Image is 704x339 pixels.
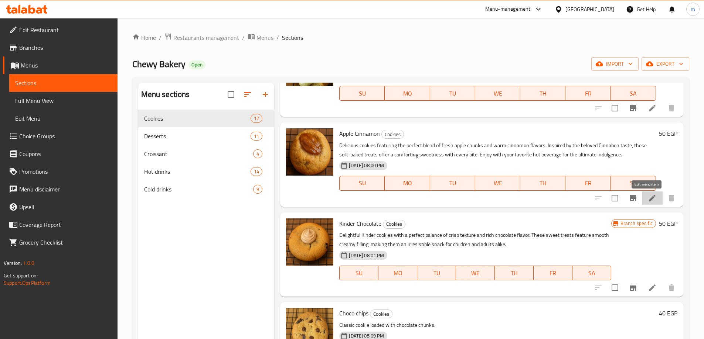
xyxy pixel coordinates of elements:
[572,266,611,280] button: SA
[19,43,112,52] span: Branches
[663,99,680,117] button: delete
[254,186,262,193] span: 9
[385,86,430,101] button: MO
[251,115,262,122] span: 17
[4,271,38,280] span: Get support on:
[624,189,642,207] button: Branch-specific-item
[339,176,385,191] button: SU
[485,5,531,14] div: Menu-management
[15,79,112,87] span: Sections
[19,185,112,194] span: Menu disclaimer
[251,114,262,123] div: items
[498,268,531,279] span: TH
[141,89,190,100] h2: Menu sections
[4,278,51,288] a: Support.OpsPlatform
[3,163,118,180] a: Promotions
[663,189,680,207] button: delete
[3,21,118,39] a: Edit Restaurant
[253,185,262,194] div: items
[663,279,680,297] button: delete
[254,151,262,158] span: 4
[523,178,562,188] span: TH
[144,185,254,194] span: Cold drinks
[614,88,653,99] span: SA
[346,252,387,259] span: [DATE] 08:01 PM
[23,258,34,268] span: 1.0.0
[144,167,251,176] span: Hot drinks
[568,178,608,188] span: FR
[430,176,475,191] button: TU
[4,258,22,268] span: Version:
[21,61,112,70] span: Menus
[9,92,118,110] a: Full Menu View
[339,86,385,101] button: SU
[520,86,565,101] button: TH
[19,149,112,158] span: Coupons
[138,180,275,198] div: Cold drinks9
[383,220,405,228] span: Cookies
[282,33,303,42] span: Sections
[188,62,205,68] span: Open
[607,280,623,295] span: Select to update
[138,110,275,127] div: Cookies17
[378,266,417,280] button: MO
[537,268,569,279] span: FR
[346,162,387,169] span: [DATE] 08:00 PM
[565,5,614,13] div: [GEOGRAPHIC_DATA]
[251,133,262,140] span: 11
[591,57,639,71] button: import
[144,132,251,141] span: Desserts
[339,141,656,159] p: Delicious cookies featuring the perfect blend of fresh apple chunks and warm cinnamon flavors. In...
[188,60,205,69] div: Open
[433,178,472,188] span: TU
[339,218,381,229] span: Kinder Chocolate
[565,86,611,101] button: FR
[370,310,392,318] span: Cookies
[138,145,275,163] div: Croissant4
[624,279,642,297] button: Branch-specific-item
[388,88,427,99] span: MO
[382,130,404,139] span: Cookies
[575,268,608,279] span: SA
[475,176,520,191] button: WE
[286,218,333,266] img: Kinder Chocolate
[478,178,517,188] span: WE
[138,127,275,145] div: Desserts11
[3,216,118,234] a: Coverage Report
[132,56,186,72] span: Chewy Bakery
[388,178,427,188] span: MO
[19,167,112,176] span: Promotions
[343,178,382,188] span: SU
[614,178,653,188] span: SA
[144,149,254,158] span: Croissant
[534,266,572,280] button: FR
[618,220,656,227] span: Branch specific
[251,132,262,141] div: items
[251,167,262,176] div: items
[144,114,251,123] span: Cookies
[239,86,256,103] span: Sort sections
[15,96,112,105] span: Full Menu View
[251,168,262,175] span: 14
[648,104,657,113] a: Edit menu item
[381,130,404,139] div: Cookies
[691,5,695,13] span: m
[385,176,430,191] button: MO
[339,308,368,319] span: Choco chips
[132,33,156,42] a: Home
[647,59,683,69] span: export
[3,234,118,251] a: Grocery Checklist
[9,110,118,127] a: Edit Menu
[611,176,656,191] button: SA
[164,33,239,42] a: Restaurants management
[478,88,517,99] span: WE
[339,231,611,249] p: Delightful Kinder cookies with a perfect balance of crisp texture and rich chocolate flavor. Thes...
[3,39,118,56] a: Branches
[659,308,677,318] h6: 40 EGP
[343,268,375,279] span: SU
[3,145,118,163] a: Coupons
